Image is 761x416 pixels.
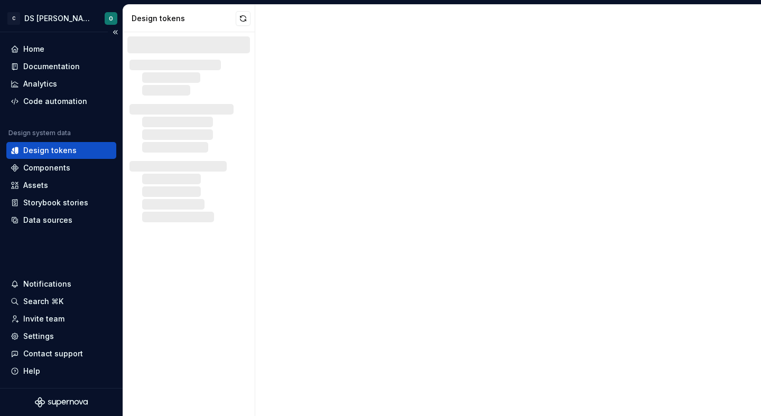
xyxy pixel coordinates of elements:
[6,58,116,75] a: Documentation
[6,142,116,159] a: Design tokens
[23,366,40,376] div: Help
[6,212,116,229] a: Data sources
[6,75,116,92] a: Analytics
[23,197,88,208] div: Storybook stories
[8,129,71,137] div: Design system data
[23,331,54,342] div: Settings
[6,310,116,327] a: Invite team
[23,180,48,191] div: Assets
[7,12,20,25] div: C
[6,276,116,292] button: Notifications
[23,61,80,72] div: Documentation
[6,93,116,110] a: Code automation
[6,194,116,211] a: Storybook stories
[109,14,113,23] div: O
[24,13,92,24] div: DS [PERSON_NAME]
[132,13,236,24] div: Design tokens
[23,163,70,173] div: Components
[23,145,77,156] div: Design tokens
[23,279,71,289] div: Notifications
[6,345,116,362] button: Contact support
[23,314,64,324] div: Invite team
[23,79,57,89] div: Analytics
[6,41,116,58] a: Home
[6,159,116,176] a: Components
[23,296,63,307] div: Search ⌘K
[6,177,116,194] a: Assets
[6,328,116,345] a: Settings
[6,293,116,310] button: Search ⌘K
[23,348,83,359] div: Contact support
[35,397,88,408] svg: Supernova Logo
[108,25,123,40] button: Collapse sidebar
[23,44,44,54] div: Home
[2,7,120,30] button: CDS [PERSON_NAME]O
[23,215,72,225] div: Data sources
[23,96,87,107] div: Code automation
[6,363,116,380] button: Help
